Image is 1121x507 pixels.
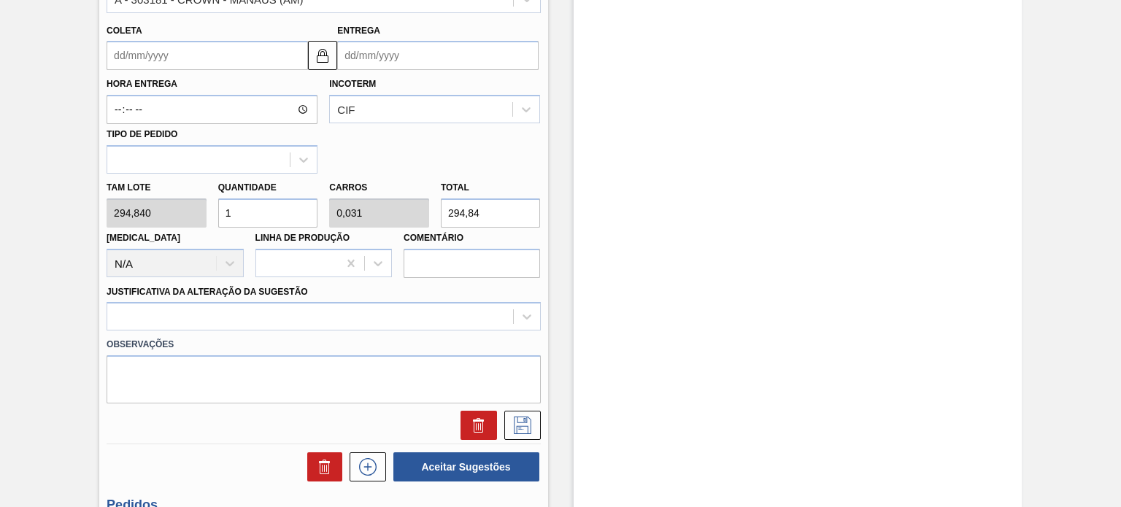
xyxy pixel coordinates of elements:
label: Hora Entrega [107,74,317,95]
label: Quantidade [218,182,277,193]
button: Aceitar Sugestões [393,452,539,481]
label: Tam lote [107,177,207,198]
label: Coleta [107,26,142,36]
div: Excluir Sugestões [300,452,342,481]
div: Aceitar Sugestões [386,451,541,483]
label: Comentário [404,228,540,249]
input: dd/mm/yyyy [107,41,308,70]
label: Tipo de pedido [107,129,177,139]
button: locked [308,41,337,70]
div: Excluir Sugestão [453,411,497,440]
label: [MEDICAL_DATA] [107,233,180,243]
div: CIF [337,104,355,116]
label: Justificativa da Alteração da Sugestão [107,287,308,297]
img: locked [314,47,331,64]
label: Total [441,182,469,193]
label: Carros [329,182,367,193]
div: Salvar Sugestão [497,411,541,440]
label: Entrega [337,26,380,36]
div: Nova sugestão [342,452,386,481]
label: Incoterm [329,79,376,89]
label: Linha de Produção [255,233,350,243]
label: Observações [107,334,540,355]
input: dd/mm/yyyy [337,41,539,70]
